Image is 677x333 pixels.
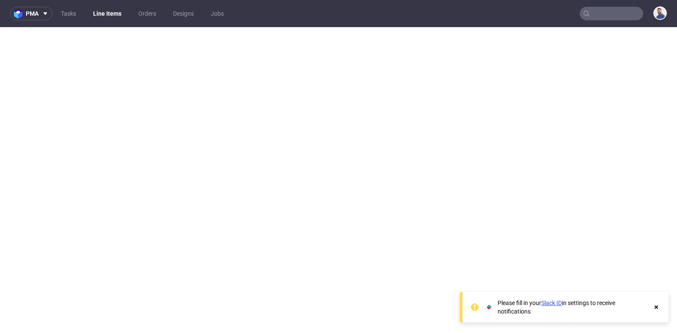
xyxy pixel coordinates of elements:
[485,303,493,311] img: Slack
[498,299,648,316] div: Please fill in your in settings to receive notifications
[654,7,666,19] img: Michał Rachański
[56,7,81,20] a: Tasks
[14,9,26,19] img: logo
[26,11,39,17] span: pma
[541,300,562,306] a: Slack ID
[168,7,199,20] a: Designs
[133,7,161,20] a: Orders
[88,7,127,20] a: Line Items
[206,7,229,20] a: Jobs
[10,7,52,20] button: pma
